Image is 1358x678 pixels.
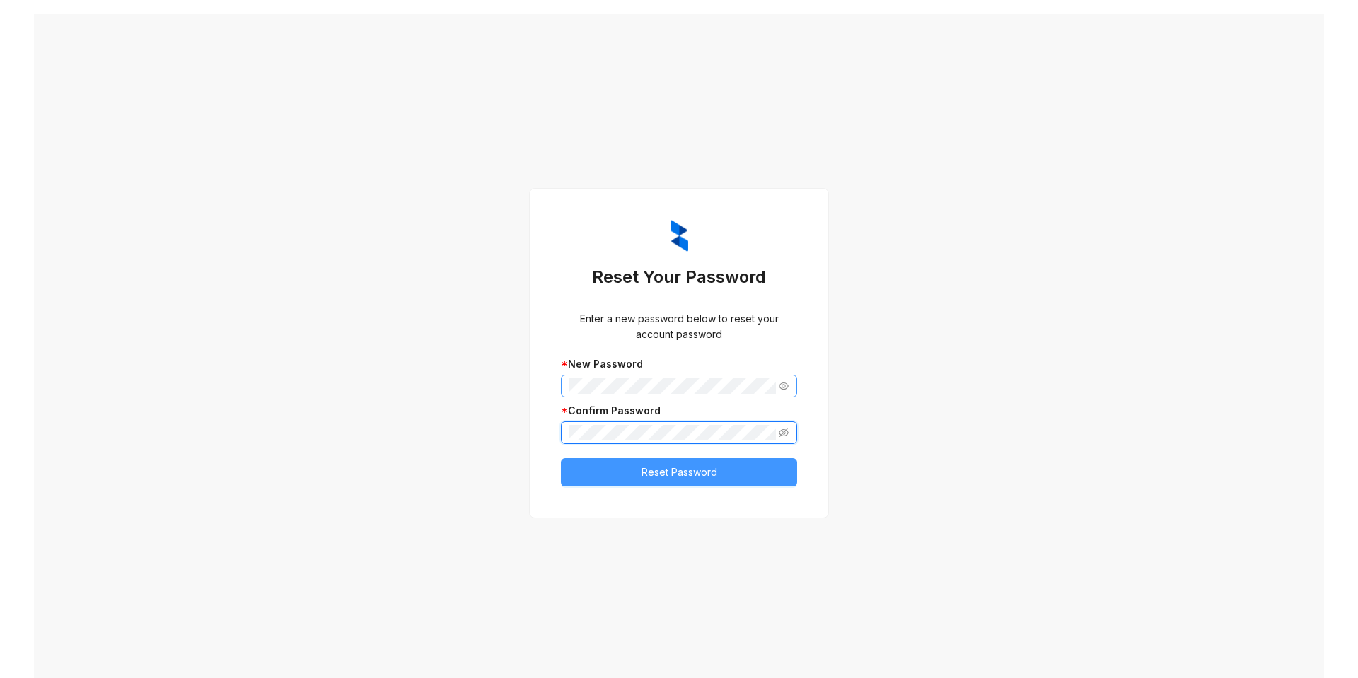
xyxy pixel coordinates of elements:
[671,220,688,252] img: ZumaIcon
[561,458,797,486] button: Reset Password
[779,381,789,391] span: eye
[561,403,797,419] div: Confirm Password
[642,464,717,480] span: Reset Password
[561,311,797,342] div: Enter a new password below to reset your account password
[561,356,797,372] div: New Password
[779,428,789,438] span: eye-invisible
[561,266,797,288] h3: Reset Your Password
